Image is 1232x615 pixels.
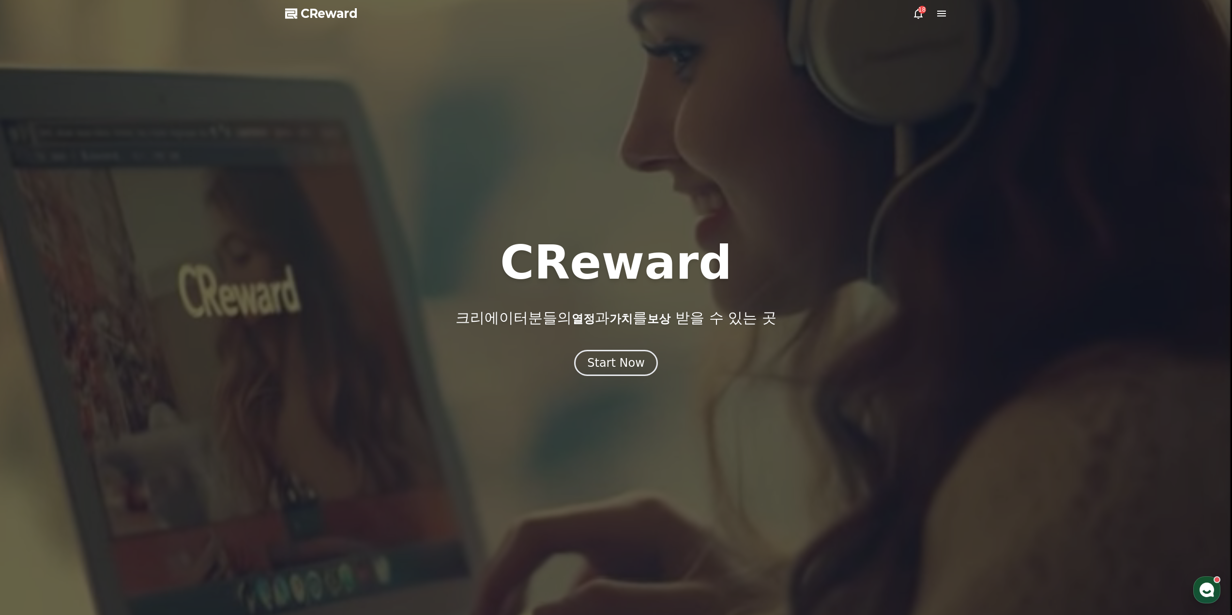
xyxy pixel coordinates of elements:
span: 홈 [30,321,36,329]
a: 홈 [3,307,64,331]
button: Start Now [574,350,658,376]
span: 열정 [572,312,595,326]
span: 가치 [609,312,633,326]
div: Start Now [587,355,645,371]
h1: CReward [500,240,732,286]
a: 설정 [125,307,186,331]
a: 대화 [64,307,125,331]
a: Start Now [574,360,658,369]
span: 보상 [647,312,670,326]
span: 대화 [89,322,100,330]
a: 18 [913,8,924,19]
p: 크리에이터분들의 과 를 받을 수 있는 곳 [456,309,776,327]
span: 설정 [150,321,161,329]
span: CReward [301,6,358,21]
div: 18 [918,6,926,14]
a: CReward [285,6,358,21]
